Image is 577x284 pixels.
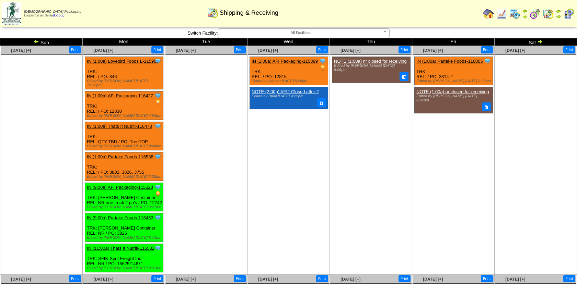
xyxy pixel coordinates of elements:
[85,213,163,242] div: TRK: [PERSON_NAME] Container REL: NR / PO: 3825
[0,38,83,46] td: Sun
[87,79,163,87] div: Edited by [PERSON_NAME] [DATE] 10:26pm
[93,277,113,282] span: [DATE] [+]
[85,152,163,181] div: TRK: REL: / PO: 3802, 3826, 3755
[154,58,161,64] img: Tooltip
[563,8,574,19] img: calendarcustomer.gif
[87,185,153,190] a: IN (9:00a) AFI Packaging-115028
[165,38,247,46] td: Tue
[496,8,507,19] img: line_graph.gif
[11,48,31,53] a: [DATE] [+]
[87,144,163,148] div: Edited by [PERSON_NAME] [DATE] 8:48pm
[400,72,408,81] button: Delete Note
[399,275,411,282] button: Print
[53,14,65,17] a: (logout)
[481,275,493,282] button: Print
[252,89,319,94] a: NOTE (2:00p) AFI2 Closed after 2
[87,154,153,159] a: IN (1:00a) Partake Foods-116538
[543,8,554,19] img: calendarinout.gif
[509,8,520,19] img: calendarprod.gif
[154,153,161,160] img: Tooltip
[416,59,483,64] a: IN (1:00a) Partake Foods-116005
[483,8,494,19] img: home.gif
[415,57,493,85] div: TRK: REL: / PO: 3814-2
[252,94,325,98] div: Edited by Bpali [DATE] 4:25pm
[416,89,489,94] a: NOTE (1:00a) nr closed for receiving
[317,98,326,107] button: Delete Note
[176,48,196,53] a: [DATE] [+]
[234,46,246,53] button: Print
[87,215,153,220] a: IN (9:00a) Partake Foods-116463
[87,266,163,270] div: Edited by [PERSON_NAME] [DATE] 2:31pm
[556,8,561,14] img: arrowleft.gif
[330,38,412,46] td: Thu
[556,14,561,19] img: arrowright.gif
[87,114,163,118] div: Edited by [PERSON_NAME] [DATE] 4:54pm
[69,46,81,53] button: Print
[154,99,161,106] img: PO
[334,59,407,64] a: NOTE (1:00a) nr closed for receiving
[154,92,161,99] img: Tooltip
[221,29,380,37] span: All Facilities
[482,102,491,111] button: Delete Note
[2,2,21,25] img: zoroco-logo-small.webp
[85,244,163,272] div: TRK: SFIK-Spot Freight Inc REL: NR / PO: 15625/14671
[252,59,318,64] a: IN (1:00a) AFI Packaging-115899
[522,8,528,14] img: arrowleft.gif
[234,275,246,282] button: Print
[563,46,575,53] button: Print
[505,48,525,53] span: [DATE] [+]
[484,58,491,64] img: Tooltip
[319,58,326,64] img: Tooltip
[154,214,161,221] img: Tooltip
[495,38,577,46] td: Sat
[250,57,328,85] div: TRK: REL: / PO: 12815
[316,46,328,53] button: Print
[83,38,165,46] td: Mon
[85,183,163,211] div: TRK: [PERSON_NAME] Container REL: NR one truck 2 po's / PO: 12742
[316,275,328,282] button: Print
[252,79,328,83] div: Edited by Jdexter [DATE] 5:26pm
[87,175,163,179] div: Edited by [PERSON_NAME] [DATE] 2:03pm
[341,277,360,282] a: [DATE] [+]
[87,93,153,98] a: IN (1:00a) AFI Packaging-116427
[416,79,493,83] div: Edited by [PERSON_NAME] [DATE] 8:33pm
[334,64,407,72] div: Edited by [PERSON_NAME] [DATE] 8:06pm
[530,8,541,19] img: calendarblend.gif
[24,10,81,17] span: Logged in as Svilla
[34,39,39,44] img: arrowleft.gif
[87,124,152,129] a: IN (1:00a) Thats It Nutriti-116473
[69,275,81,282] button: Print
[24,10,81,14] span: [DEMOGRAPHIC_DATA] Packaging
[154,245,161,251] img: Tooltip
[319,64,326,71] img: PO
[399,46,411,53] button: Print
[11,277,31,282] a: [DATE] [+]
[258,277,278,282] a: [DATE] [+]
[207,7,218,18] img: calendarinout.gif
[505,277,525,282] a: [DATE] [+]
[537,39,543,44] img: arrowright.gif
[85,57,163,89] div: TRK: REL: / PO: 846
[412,38,495,46] td: Fri
[87,59,159,64] a: IN (1:00a) Lovebird Foods L-115905
[258,48,278,53] span: [DATE] [+]
[87,246,154,251] a: IN (11:00a) Thats It Nutriti-116532
[151,46,163,53] button: Print
[151,275,163,282] button: Print
[220,9,278,16] span: Shipping & Receiving
[423,277,443,282] a: [DATE] [+]
[85,91,163,120] div: TRK: REL: / PO: 12830
[341,48,360,53] a: [DATE] [+]
[423,48,443,53] a: [DATE] [+]
[93,48,113,53] a: [DATE] [+]
[176,277,196,282] span: [DATE] [+]
[154,123,161,129] img: Tooltip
